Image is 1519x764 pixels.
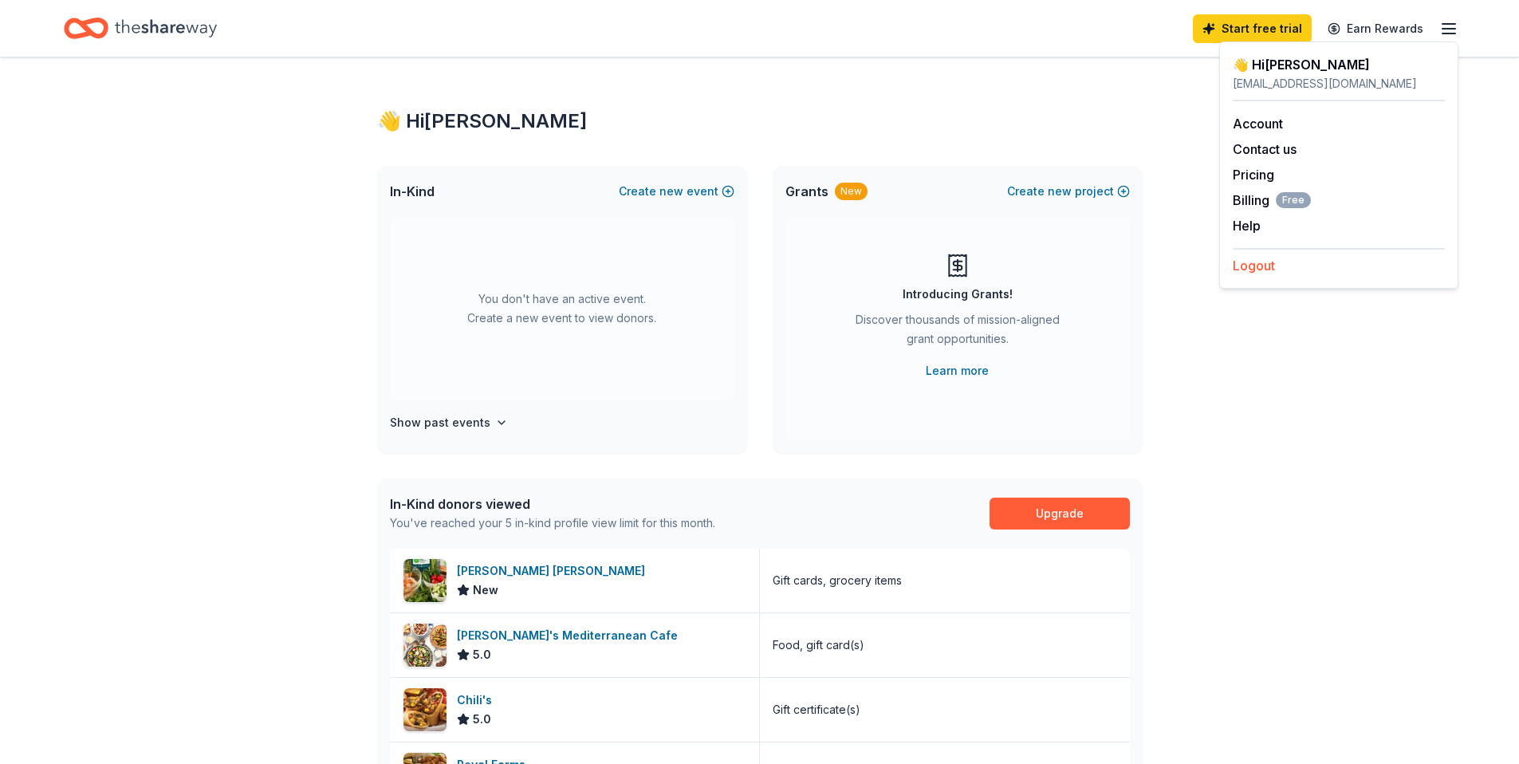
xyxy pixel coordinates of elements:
span: Free [1276,192,1311,208]
span: Billing [1233,191,1311,210]
img: Image for Chili's [403,688,447,731]
div: Gift certificate(s) [773,700,860,719]
a: Start free trial [1193,14,1312,43]
div: Gift cards, grocery items [773,571,902,590]
div: New [835,183,868,200]
div: 👋 Hi [PERSON_NAME] [377,108,1143,134]
div: [PERSON_NAME]'s Mediterranean Cafe [457,626,684,645]
div: [EMAIL_ADDRESS][DOMAIN_NAME] [1233,74,1445,93]
a: Upgrade [990,498,1130,530]
a: Account [1233,116,1283,132]
button: Createnewevent [619,182,734,201]
span: 5.0 [473,645,491,664]
div: [PERSON_NAME] [PERSON_NAME] [457,561,651,581]
button: Contact us [1233,140,1297,159]
div: Chili's [457,691,498,710]
a: Earn Rewards [1318,14,1433,43]
button: Logout [1233,256,1275,275]
span: 5.0 [473,710,491,729]
a: Learn more [926,361,989,380]
span: New [473,581,498,600]
div: You don't have an active event. Create a new event to view donors. [390,217,734,400]
div: Introducing Grants! [903,285,1013,304]
a: Home [64,10,217,47]
div: You've reached your 5 in-kind profile view limit for this month. [390,514,715,533]
span: new [1048,182,1072,201]
span: new [659,182,683,201]
button: Help [1233,216,1261,235]
button: Show past events [390,413,508,432]
h4: Show past events [390,413,490,432]
a: Pricing [1233,167,1274,183]
button: Createnewproject [1007,182,1130,201]
div: Discover thousands of mission-aligned grant opportunities. [849,310,1066,355]
div: In-Kind donors viewed [390,494,715,514]
div: 👋 Hi [PERSON_NAME] [1233,55,1445,74]
span: In-Kind [390,182,435,201]
img: Image for Taziki's Mediterranean Cafe [403,624,447,667]
img: Image for Harris Teeter [403,559,447,602]
button: BillingFree [1233,191,1311,210]
span: Grants [785,182,828,201]
div: Food, gift card(s) [773,636,864,655]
